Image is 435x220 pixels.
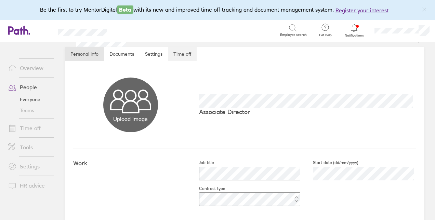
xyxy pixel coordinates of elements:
[3,160,58,173] a: Settings
[188,160,214,165] label: Job title
[3,94,58,105] a: Everyone
[117,5,133,14] span: Beta
[3,121,58,135] a: Time off
[302,160,358,165] label: Start date (dd/mm/yyyy)
[168,47,197,61] a: Time off
[199,108,416,115] p: Associate Director
[3,80,58,94] a: People
[335,6,388,14] button: Register your interest
[396,37,424,43] label: Book holiday
[3,105,58,116] a: Teams
[314,33,337,37] span: Get help
[104,47,140,61] a: Documents
[73,160,188,167] h4: Work
[40,5,395,14] div: Be the first to try MentorDigital with its new and improved time off tracking and document manage...
[65,47,104,61] a: Personal info
[188,186,225,191] label: Contract type
[140,47,168,61] a: Settings
[343,33,366,38] span: Notifications
[343,23,366,38] a: Notifications
[280,33,307,37] span: Employee search
[3,140,58,154] a: Tools
[3,61,58,75] a: Overview
[125,27,143,33] div: Search
[3,179,58,192] a: HR advice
